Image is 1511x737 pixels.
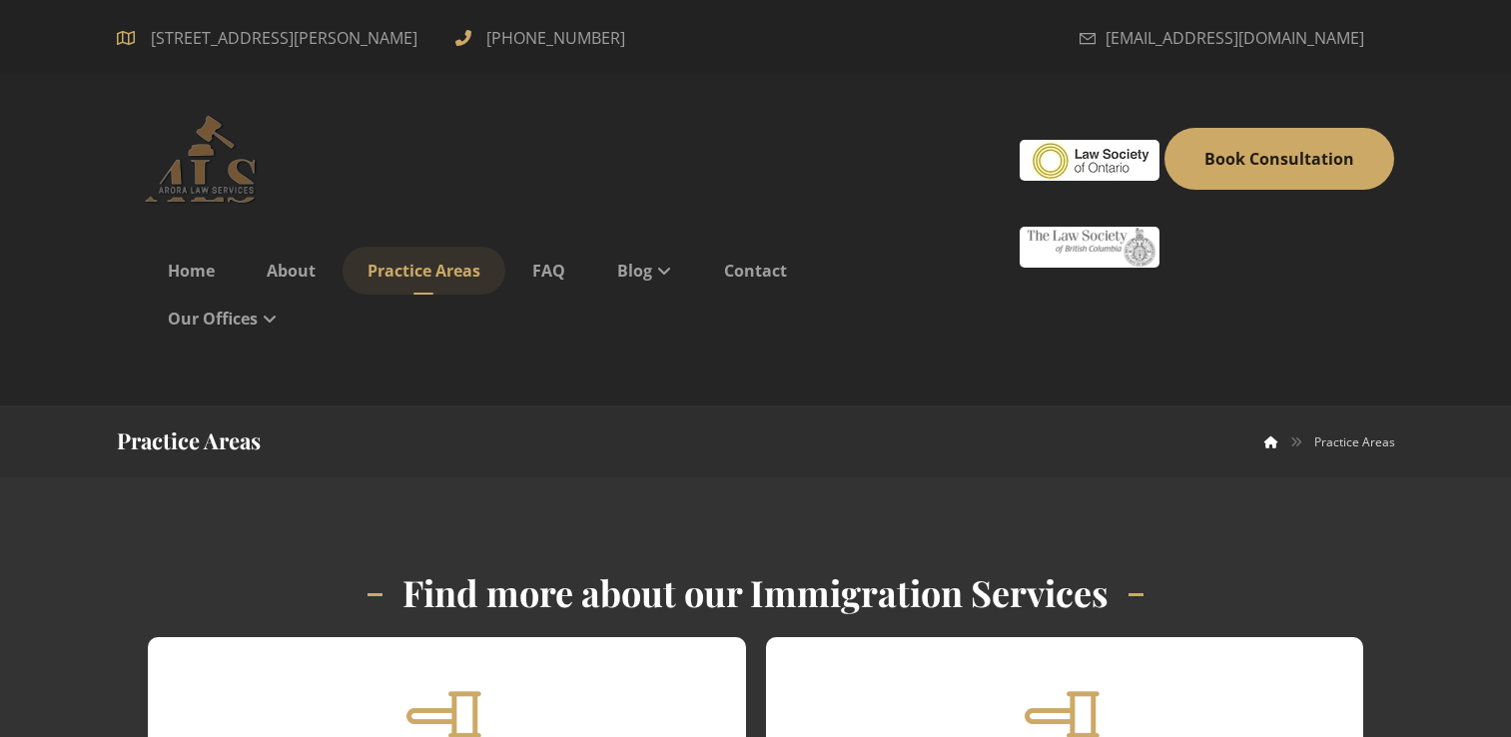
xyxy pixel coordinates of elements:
a: Blog [592,247,697,295]
span: [EMAIL_ADDRESS][DOMAIN_NAME] [1106,22,1364,54]
a: About [242,247,341,295]
h2: Find more about our Immigration Services [402,567,1109,617]
span: Our Offices [168,308,258,330]
a: Home [143,247,240,295]
a: Book Consultation [1164,128,1394,190]
span: FAQ [532,260,565,282]
a: [PHONE_NUMBER] [455,25,630,47]
a: FAQ [507,247,590,295]
img: # [1020,227,1159,268]
a: Advocate (IN) | Barrister (CA) | Solicitor | Notary Public [117,114,297,204]
img: Arora Law Services [117,114,297,204]
span: About [267,260,316,282]
span: _ [368,593,382,596]
h1: Practice Areas [117,425,261,456]
span: _ [1129,593,1143,596]
span: Practice Areas [368,260,480,282]
span: Book Consultation [1204,148,1354,170]
span: Contact [724,260,787,282]
a: [STREET_ADDRESS][PERSON_NAME] [117,25,425,47]
a: Contact [699,247,812,295]
a: Our Offices [143,295,303,343]
img: # [1020,140,1159,181]
a: Practice Areas [343,247,505,295]
span: [PHONE_NUMBER] [481,22,630,54]
span: [STREET_ADDRESS][PERSON_NAME] [143,22,425,54]
a: Arora Law Services [1264,433,1278,450]
span: Blog [617,260,652,282]
span: Home [168,260,215,282]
